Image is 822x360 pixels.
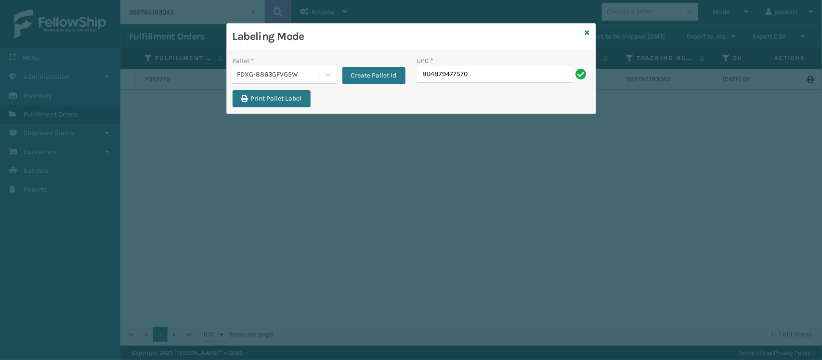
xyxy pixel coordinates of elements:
[417,56,434,66] label: UPC
[233,90,311,107] button: Print Pallet Label
[233,29,581,44] h3: Labeling Mode
[342,67,405,84] button: Create Pallet Id
[233,56,254,66] label: Pallet
[237,70,320,80] div: FDXG-8863GFVG5W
